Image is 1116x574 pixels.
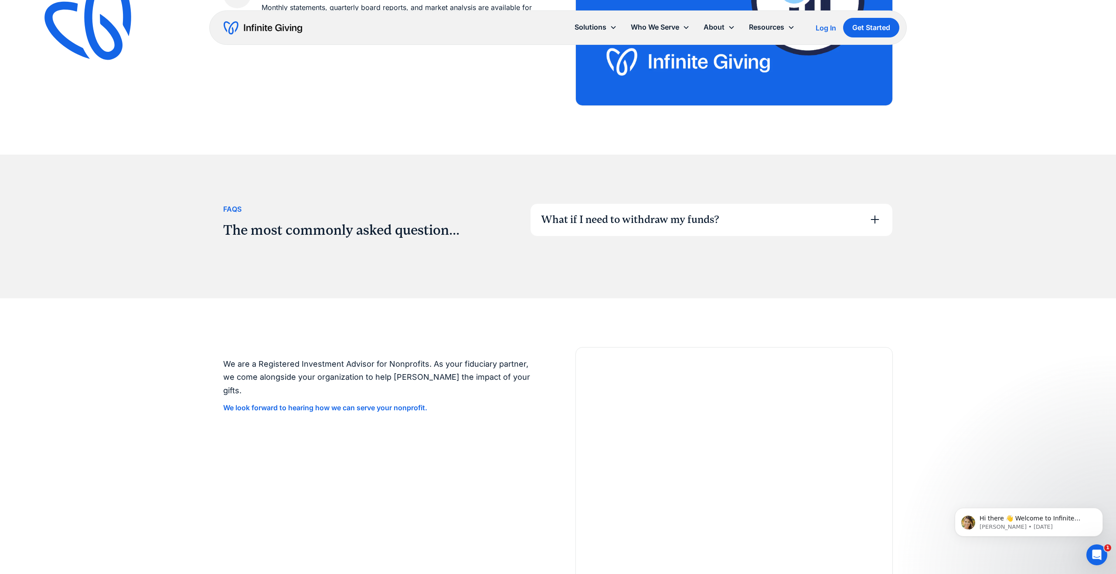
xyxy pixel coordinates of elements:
div: Solutions [568,18,624,37]
div: Resources [742,18,802,37]
iframe: Intercom live chat [1086,544,1107,565]
div: Solutions [575,21,606,33]
p: We are a Registered Investment Advisor for Nonprofits. As your fiduciary partner, we come alongsi... [223,358,541,398]
a: Get Started [843,18,899,37]
p: Monthly statements, quarterly board reports, and market analysis are available for download in th... [262,2,541,37]
span: 1 [1104,544,1111,551]
a: We look forward to hearing how we can serve your nonprofit. [223,403,427,412]
h2: The most commonly asked question... [223,222,495,239]
div: About [697,18,742,37]
div: FAqs [223,203,242,215]
div: Log In [816,24,836,31]
div: About [704,21,725,33]
div: Who We Serve [631,21,679,33]
div: Who We Serve [624,18,697,37]
a: home [224,21,302,35]
iframe: Intercom notifications message [942,490,1116,550]
div: What if I need to withdraw my funds? [541,213,719,227]
div: Resources [749,21,784,33]
a: Log In [816,23,836,33]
